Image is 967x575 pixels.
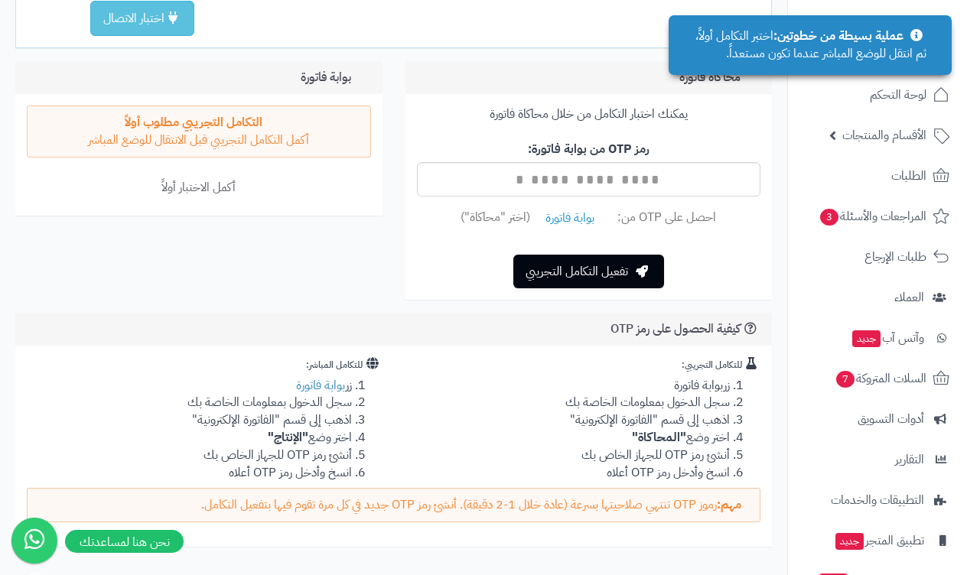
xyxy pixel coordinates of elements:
strong: "المحاكاة" [632,428,686,447]
div: أكمل التكامل التجريبي قبل الانتقال للوضع المباشر [27,106,371,158]
span: جديد [852,330,881,347]
li: اذهب إلى قسم "الفاتورة الإلكترونية" [405,411,731,429]
li: أنشئ رمز OTP للجهاز الخاص بك [27,447,352,464]
h3: بوابة فاتورة [301,70,371,85]
strong: رمز OTP من بوابة فاتورة: [528,140,650,158]
li: أنشئ رمز OTP للجهاز الخاص بك [405,447,731,464]
span: الطلبات [891,165,926,187]
a: الطلبات [797,158,958,194]
small: احصل على OTP من: (اختر "محاكاة") [417,200,761,236]
span: الأقسام والمنتجات [842,125,926,146]
a: التقارير [797,441,958,478]
button: أكمل الاختبار أولاً [149,171,248,204]
a: بوابة فاتورة [288,376,345,395]
span: المراجعات والأسئلة [819,206,926,227]
span: التطبيقات والخدمات [831,489,924,511]
a: التطبيقات والخدمات [797,482,958,518]
span: تطبيق المتجر [834,530,924,551]
a: أدوات التسويق [797,401,958,437]
span: أدوات التسويق [858,408,924,430]
button: تفعيل التكامل التجريبي [513,255,664,288]
li: اذهب إلى قسم "الفاتورة الإلكترونية" [27,411,352,429]
a: المراجعات والأسئلة3 [797,198,958,235]
li: اختر وضع [405,429,731,447]
div: اختبر التكامل أولاً، ثم انتقل للوضع المباشر عندما تكون مستعداً. [669,15,952,75]
li: انسخ وأدخل رمز OTP أعلاه [27,464,352,482]
a: بوابة فاتورة [532,200,615,236]
li: زر [405,377,731,395]
span: 7 [835,371,855,388]
li: سجل الدخول بمعلومات الخاصة بك [405,394,731,411]
a: تطبيق المتجرجديد [797,522,958,559]
a: السلات المتروكة7 [797,360,958,397]
span: التقارير [895,449,924,470]
span: لوحة التحكم [870,84,926,106]
a: وآتس آبجديد [797,320,958,356]
li: سجل الدخول بمعلومات الخاصة بك [27,394,352,411]
li: اختر وضع [27,429,352,447]
span: السلات المتروكة [835,368,926,389]
li: زر [27,377,352,395]
h3: محاكاة فاتورة [679,70,760,85]
strong: مهم: [717,495,741,514]
h5: للتكامل المباشر: [27,357,383,370]
h5: للتكامل التجريبي: [405,357,761,370]
span: طلبات الإرجاع [864,246,926,268]
a: بوابة فاتورة [666,376,723,395]
span: العملاء [894,287,924,308]
a: العملاء [797,279,958,316]
strong: التكامل التجريبي مطلوب أولاً [125,113,262,132]
div: رموز OTP تنتهي صلاحيتها بسرعة (عادة خلال 1-2 دقيقة). أنشئ رمز OTP جديد في كل مرة تقوم فيها بتفعيل... [27,488,760,522]
h3: كيفية الحصول على رمز OTP [610,322,760,336]
a: لوحة التحكم [797,76,958,113]
span: وآتس آب [851,327,924,349]
strong: عملية بسيطة من خطوتين: [773,27,904,45]
span: 3 [819,209,838,226]
li: انسخ وأدخل رمز OTP أعلاه [405,464,731,482]
strong: "الإنتاج" [268,428,308,447]
span: جديد [835,533,864,550]
button: اختبار الاتصال [90,1,194,36]
a: طلبات الإرجاع [797,239,958,275]
p: يمكنك اختبار التكامل من خلال محاكاة فاتورة [417,106,761,123]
